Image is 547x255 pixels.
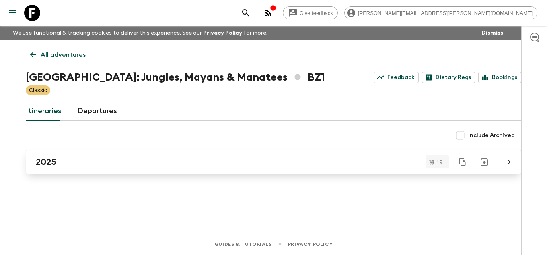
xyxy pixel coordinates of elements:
[432,160,447,165] span: 19
[238,5,254,21] button: search adventures
[26,69,325,85] h1: [GEOGRAPHIC_DATA]: Jungles, Mayans & Manatees BZ1
[283,6,338,19] a: Give feedback
[78,102,117,121] a: Departures
[344,6,537,19] div: [PERSON_NAME][EMAIL_ADDRESS][PERSON_NAME][DOMAIN_NAME]
[476,154,492,170] button: Archive
[5,5,21,21] button: menu
[479,27,505,39] button: Dismiss
[295,10,337,16] span: Give feedback
[36,157,56,167] h2: 2025
[288,240,333,249] a: Privacy Policy
[26,150,521,174] a: 2025
[41,50,86,60] p: All adventures
[10,26,271,40] p: We use functional & tracking cookies to deliver this experience. See our for more.
[26,47,90,63] a: All adventures
[214,240,272,249] a: Guides & Tutorials
[354,10,537,16] span: [PERSON_NAME][EMAIL_ADDRESS][PERSON_NAME][DOMAIN_NAME]
[422,72,475,83] a: Dietary Reqs
[468,131,515,139] span: Include Archived
[478,72,521,83] a: Bookings
[203,30,242,36] a: Privacy Policy
[374,72,419,83] a: Feedback
[455,155,470,169] button: Duplicate
[26,102,62,121] a: Itineraries
[29,86,47,94] p: Classic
